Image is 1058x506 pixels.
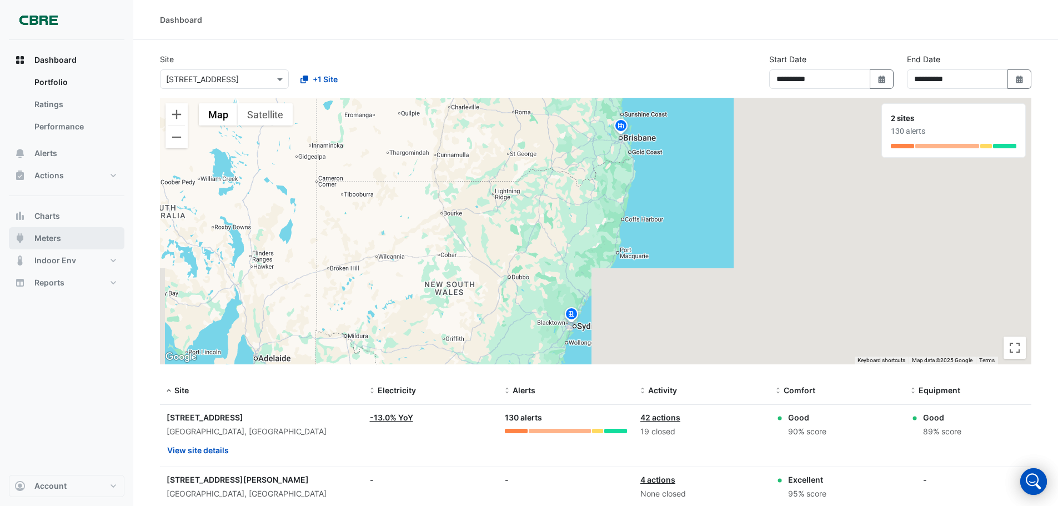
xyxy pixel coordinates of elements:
[788,474,826,485] div: Excellent
[378,385,416,395] span: Electricity
[923,474,927,485] div: -
[174,385,189,395] span: Site
[26,71,124,93] a: Portfolio
[166,103,188,126] button: Zoom in
[26,93,124,116] a: Ratings
[14,255,26,266] app-icon: Indoor Env
[14,148,26,159] app-icon: Alerts
[612,118,630,137] img: site-pin.svg
[640,488,763,500] div: None closed
[199,103,238,126] button: Show street map
[505,412,627,424] div: 130 alerts
[313,73,338,85] span: +1 Site
[788,488,826,500] div: 95% score
[858,357,905,364] button: Keyboard shortcuts
[788,425,826,438] div: 90% score
[34,211,60,222] span: Charts
[14,277,26,288] app-icon: Reports
[923,412,961,423] div: Good
[34,255,76,266] span: Indoor Env
[26,116,124,138] a: Performance
[167,488,357,500] div: [GEOGRAPHIC_DATA], [GEOGRAPHIC_DATA]
[34,148,57,159] span: Alerts
[167,412,357,423] div: [STREET_ADDRESS]
[167,474,357,485] div: [STREET_ADDRESS][PERSON_NAME]
[505,474,627,485] div: -
[9,142,124,164] button: Alerts
[14,54,26,66] app-icon: Dashboard
[769,53,806,65] label: Start Date
[160,53,174,65] label: Site
[919,385,960,395] span: Equipment
[167,440,229,460] button: View site details
[788,412,826,423] div: Good
[9,227,124,249] button: Meters
[979,357,995,363] a: Terms
[923,425,961,438] div: 89% score
[648,385,677,395] span: Activity
[1004,337,1026,359] button: Toggle fullscreen view
[1020,468,1047,495] div: Open Intercom Messenger
[370,413,413,422] a: -13.0% YoY
[513,385,535,395] span: Alerts
[912,357,972,363] span: Map data ©2025 Google
[9,71,124,142] div: Dashboard
[563,306,580,325] img: site-pin.svg
[891,126,1016,137] div: 130 alerts
[34,54,77,66] span: Dashboard
[9,49,124,71] button: Dashboard
[640,413,680,422] a: 42 actions
[14,233,26,244] app-icon: Meters
[640,475,675,484] a: 4 actions
[293,69,345,89] button: +1 Site
[877,74,887,84] fa-icon: Select Date
[167,425,357,438] div: [GEOGRAPHIC_DATA], [GEOGRAPHIC_DATA]
[9,249,124,272] button: Indoor Env
[640,425,763,438] div: 19 closed
[163,350,199,364] img: Google
[9,164,124,187] button: Actions
[34,233,61,244] span: Meters
[34,170,64,181] span: Actions
[907,53,940,65] label: End Date
[13,9,63,31] img: Company Logo
[1015,74,1025,84] fa-icon: Select Date
[9,475,124,497] button: Account
[14,170,26,181] app-icon: Actions
[370,474,492,485] div: -
[9,272,124,294] button: Reports
[14,211,26,222] app-icon: Charts
[166,126,188,148] button: Zoom out
[784,385,815,395] span: Comfort
[160,14,202,26] div: Dashboard
[891,113,1016,124] div: 2 sites
[9,205,124,227] button: Charts
[238,103,293,126] button: Show satellite imagery
[163,350,199,364] a: Open this area in Google Maps (opens a new window)
[34,480,67,492] span: Account
[34,277,64,288] span: Reports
